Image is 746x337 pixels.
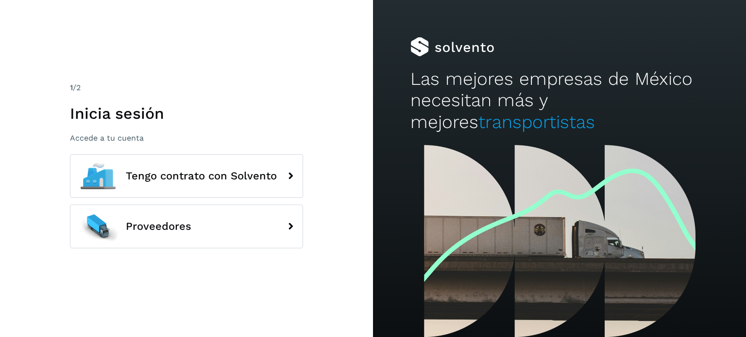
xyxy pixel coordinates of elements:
[70,83,73,92] span: 1
[126,170,277,182] span: Tengo contrato con Solvento
[70,205,303,248] button: Proveedores
[70,133,303,143] p: Accede a tu cuenta
[70,154,303,198] button: Tengo contrato con Solvento
[126,221,191,232] span: Proveedores
[70,104,303,123] h1: Inicia sesión
[70,82,303,94] div: /2
[410,68,709,133] h2: Las mejores empresas de México necesitan más y mejores
[478,112,595,132] span: transportistas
